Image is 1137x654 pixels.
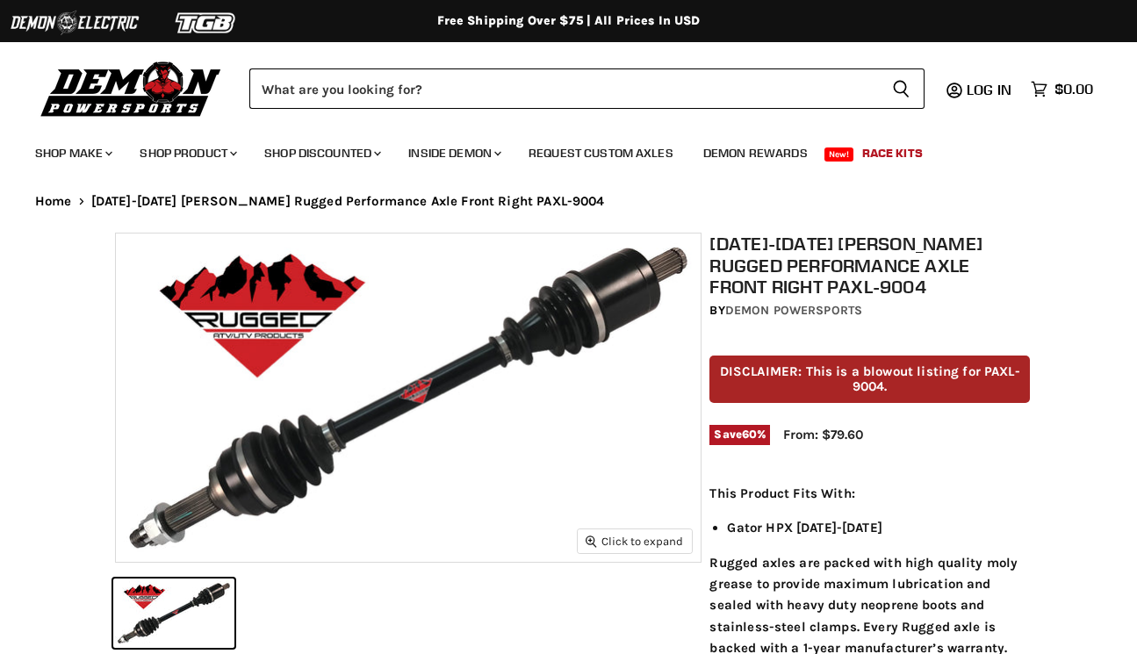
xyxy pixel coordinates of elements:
form: Product [249,68,925,109]
span: From: $79.60 [783,427,863,442]
a: $0.00 [1022,76,1102,102]
h1: [DATE]-[DATE] [PERSON_NAME] Rugged Performance Axle Front Right PAXL-9004 [709,233,1030,298]
p: DISCLAIMER: This is a blowout listing for PAXL-9004. [709,356,1030,404]
a: Request Custom Axles [515,135,687,171]
li: Gator HPX [DATE]-[DATE] [727,517,1030,538]
button: 2010-2013 John Deere Rugged Performance Axle Front Right PAXL-9004 thumbnail [113,579,234,648]
button: Search [878,68,925,109]
span: New! [824,147,854,162]
a: Shop Make [22,135,123,171]
a: Demon Powersports [725,303,862,318]
img: TGB Logo 2 [140,6,272,40]
div: by [709,301,1030,320]
img: Demon Powersports [35,57,227,119]
a: Race Kits [849,135,936,171]
span: Save % [709,425,770,444]
p: This Product Fits With: [709,483,1030,504]
input: Search [249,68,878,109]
span: $0.00 [1054,81,1093,97]
ul: Main menu [22,128,1089,171]
a: Inside Demon [395,135,512,171]
span: Log in [967,81,1011,98]
a: Home [35,194,72,209]
span: 60 [742,428,757,441]
a: Demon Rewards [690,135,821,171]
span: [DATE]-[DATE] [PERSON_NAME] Rugged Performance Axle Front Right PAXL-9004 [91,194,605,209]
a: Shop Product [126,135,248,171]
img: 2010-2013 John Deere Rugged Performance Axle Front Right PAXL-9004 [116,234,701,563]
img: Demon Electric Logo 2 [9,6,140,40]
span: Click to expand [586,535,683,548]
a: Log in [959,82,1022,97]
button: Click to expand [578,529,692,553]
a: Shop Discounted [251,135,392,171]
